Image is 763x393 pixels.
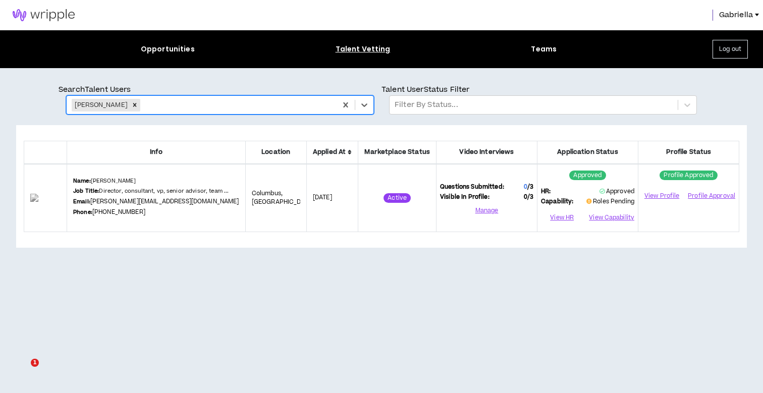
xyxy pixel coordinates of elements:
[73,177,91,185] b: Name:
[31,359,39,367] span: 1
[569,171,606,180] sup: Approved
[642,187,682,205] a: View Profile
[252,189,314,207] span: Columbus , [GEOGRAPHIC_DATA]
[73,198,90,205] b: Email:
[72,99,129,111] div: [PERSON_NAME]
[67,141,246,164] th: Info
[313,147,352,157] span: Applied At
[527,193,533,201] span: / 3
[660,171,717,180] sup: Profile Approved
[527,183,533,191] span: / 3
[599,187,634,196] span: Approved
[73,187,99,195] b: Job Title:
[719,10,753,21] span: Gabriella
[440,193,489,202] span: Visible In Profile:
[245,141,306,164] th: Location
[537,141,638,164] th: Application Status
[589,210,634,226] button: View Capability
[381,84,704,95] p: Talent User Status Filter
[541,187,551,196] span: HR:
[73,208,92,216] b: Phone:
[358,141,437,164] th: Marketplace Status
[531,44,557,54] div: Teams
[524,183,527,191] span: 0
[638,141,739,164] th: Profile Status
[541,210,583,226] button: View HR
[30,194,61,202] img: 7jQmoevW7JUDlGPYt4023C0UN0UwNtHw6HLv1gnM.png
[440,203,533,218] button: Manage
[713,40,748,59] button: Log out
[384,193,411,203] sup: Active
[541,197,574,206] span: Capability:
[524,193,533,202] span: 0
[73,177,136,185] p: [PERSON_NAME]
[92,208,145,216] a: [PHONE_NUMBER]
[73,187,229,195] p: Director, consultant, vp, senior advisor, team ...
[129,99,140,111] div: Remove Katie Chew
[141,44,195,54] div: Opportunities
[90,197,239,206] a: [PERSON_NAME][EMAIL_ADDRESS][DOMAIN_NAME]
[437,141,537,164] th: Video Interviews
[440,183,504,192] span: Questions Submitted:
[10,359,34,383] iframe: Intercom live chat
[688,188,735,203] button: Profile Approval
[593,197,634,206] span: Roles Pending
[313,193,352,202] p: [DATE]
[59,84,381,95] p: Search Talent Users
